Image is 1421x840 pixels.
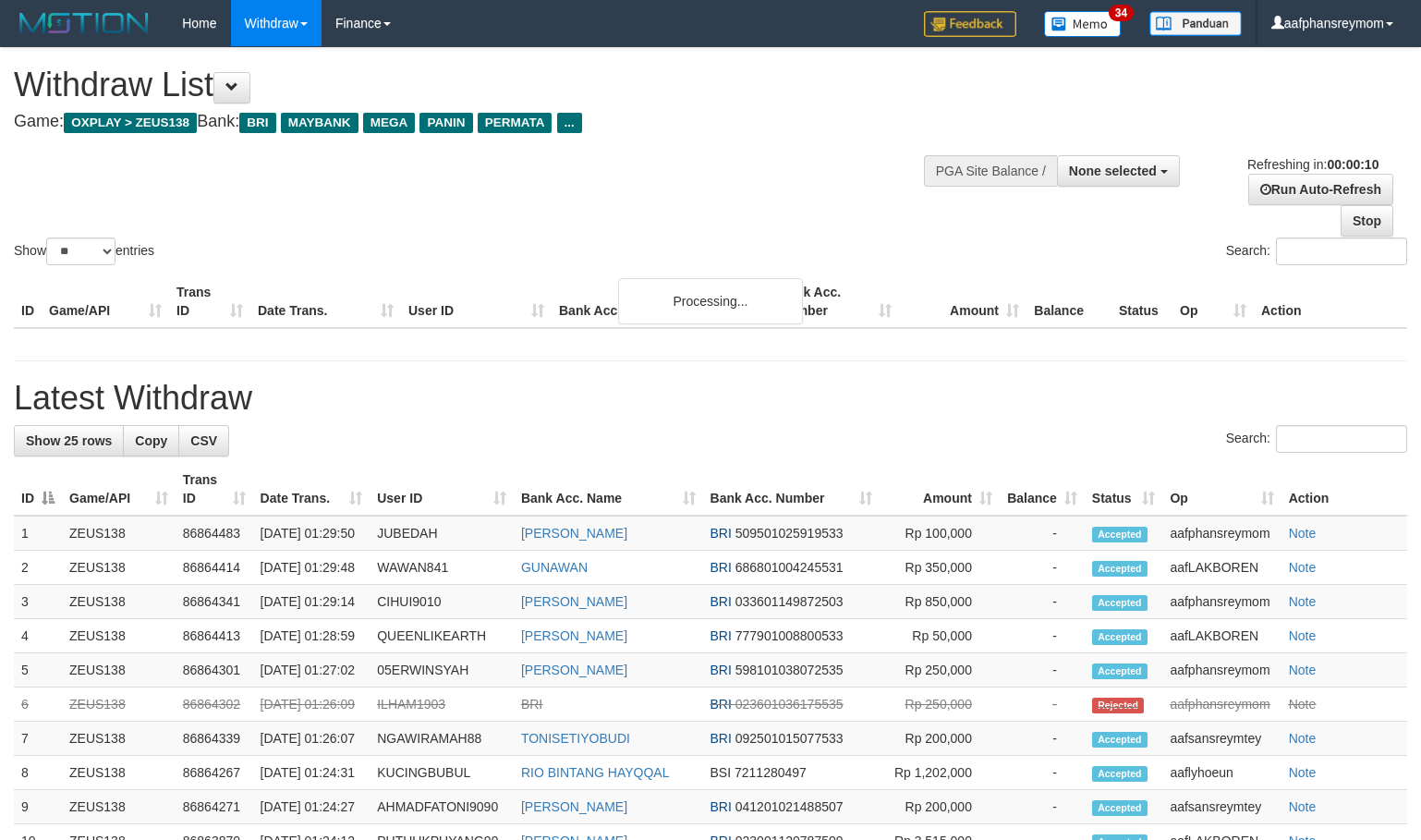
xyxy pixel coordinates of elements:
[880,516,1000,551] td: Rp 100,000
[62,516,176,551] td: ZEUS138
[1172,275,1254,328] th: Op
[1069,164,1157,178] span: None selected
[14,722,62,756] td: 7
[1092,732,1148,748] span: Accepted
[1341,205,1393,237] a: Stop
[710,526,732,541] span: BRI
[370,722,514,756] td: NGAWIRAMAH88
[176,619,253,653] td: 86864413
[735,663,844,677] span: Copy 598101038072535 to clipboard
[1026,275,1111,328] th: Balance
[176,516,253,551] td: 86864483
[924,11,1016,37] img: Feedback.jpg
[899,275,1026,328] th: Amount
[62,585,176,619] td: ZEUS138
[880,463,1000,516] th: Amount: activate to sort column ascending
[1092,663,1148,679] span: Accepted
[14,67,929,103] h1: Withdraw List
[735,594,844,609] span: Copy 033601149872503 to clipboard
[1248,174,1393,205] a: Run Auto-Refresh
[1092,527,1148,542] span: Accepted
[1109,5,1134,21] span: 34
[253,722,370,756] td: [DATE] 01:26:07
[1289,526,1317,541] a: Note
[135,433,167,448] span: Copy
[62,790,176,824] td: ZEUS138
[1276,425,1407,453] input: Search:
[1000,619,1085,653] td: -
[1289,560,1317,575] a: Note
[370,463,514,516] th: User ID: activate to sort column ascending
[14,275,42,328] th: ID
[880,756,1000,790] td: Rp 1,202,000
[521,731,630,746] a: TONISETIYOBUDI
[1281,463,1407,516] th: Action
[62,688,176,722] td: ZEUS138
[703,463,881,516] th: Bank Acc. Number: activate to sort column ascending
[1044,11,1122,37] img: Button%20Memo.svg
[62,619,176,653] td: ZEUS138
[1276,237,1407,265] input: Search:
[14,113,929,131] h4: Game: Bank:
[176,653,253,688] td: 86864301
[253,551,370,585] td: [DATE] 01:29:48
[1092,595,1148,611] span: Accepted
[880,551,1000,585] td: Rp 350,000
[880,688,1000,722] td: Rp 250,000
[710,799,732,814] span: BRI
[62,463,176,516] th: Game/API: activate to sort column ascending
[1092,629,1148,645] span: Accepted
[14,463,62,516] th: ID: activate to sort column descending
[1111,275,1172,328] th: Status
[521,799,627,814] a: [PERSON_NAME]
[521,526,627,541] a: [PERSON_NAME]
[1254,275,1407,328] th: Action
[1162,619,1281,653] td: aafLAKBOREN
[1289,731,1317,746] a: Note
[880,653,1000,688] td: Rp 250,000
[176,756,253,790] td: 86864267
[14,790,62,824] td: 9
[42,275,169,328] th: Game/API
[14,653,62,688] td: 5
[370,790,514,824] td: AHMADFATONI9090
[521,628,627,643] a: [PERSON_NAME]
[1162,790,1281,824] td: aafsansreymtey
[1000,516,1085,551] td: -
[1000,756,1085,790] td: -
[370,619,514,653] td: QUEENLIKEARTH
[370,688,514,722] td: ILHAM1903
[478,113,553,133] span: PERMATA
[1289,594,1317,609] a: Note
[176,551,253,585] td: 86864414
[710,628,732,643] span: BRI
[14,516,62,551] td: 1
[253,619,370,653] td: [DATE] 01:28:59
[14,380,1407,417] h1: Latest Withdraw
[521,697,542,712] a: BRI
[370,585,514,619] td: CIHUI9010
[1149,11,1242,36] img: panduan.png
[1327,157,1378,172] strong: 00:00:10
[1162,585,1281,619] td: aafphansreymom
[880,722,1000,756] td: Rp 200,000
[1226,425,1407,453] label: Search:
[552,275,771,328] th: Bank Acc. Name
[1162,516,1281,551] td: aafphansreymom
[1092,800,1148,816] span: Accepted
[1000,688,1085,722] td: -
[370,551,514,585] td: WAWAN841
[370,756,514,790] td: KUCINGBUBUL
[735,697,844,712] span: Copy 023601036175535 to clipboard
[735,560,844,575] span: Copy 686801004245531 to clipboard
[176,463,253,516] th: Trans ID: activate to sort column ascending
[1000,790,1085,824] td: -
[253,516,370,551] td: [DATE] 01:29:50
[62,653,176,688] td: ZEUS138
[401,275,552,328] th: User ID
[123,425,179,457] a: Copy
[1000,463,1085,516] th: Balance: activate to sort column ascending
[1289,697,1317,712] a: Note
[710,697,732,712] span: BRI
[880,790,1000,824] td: Rp 200,000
